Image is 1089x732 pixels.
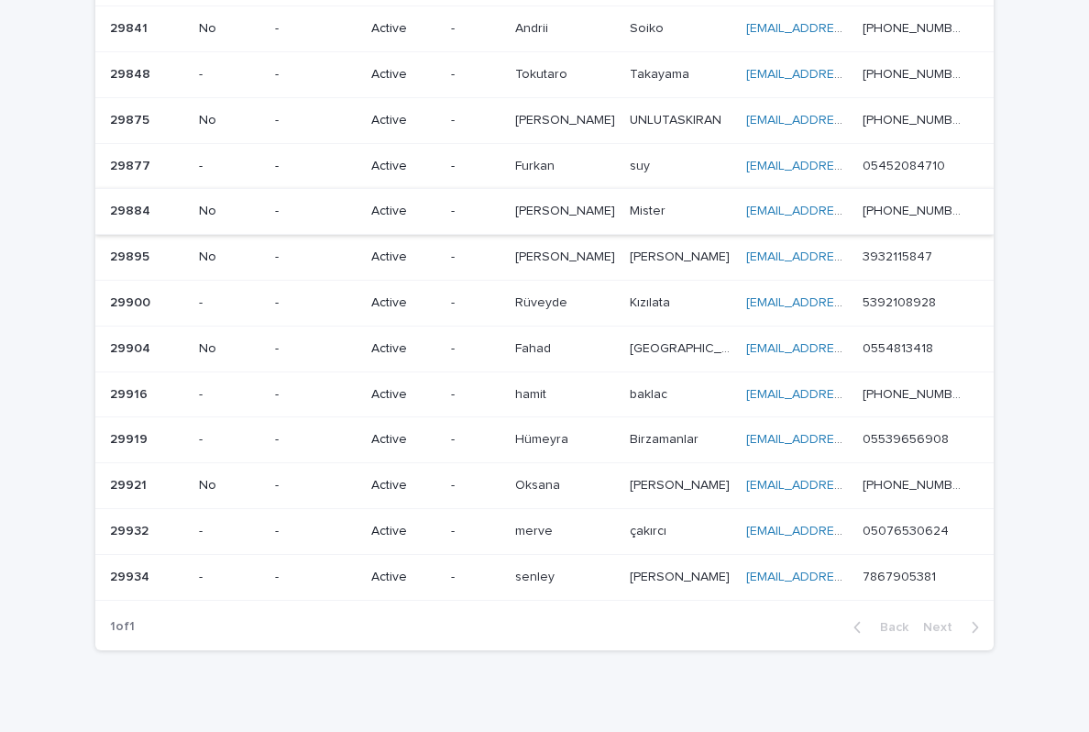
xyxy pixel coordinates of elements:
[199,570,260,585] p: -
[746,479,953,492] a: [EMAIL_ADDRESS][DOMAIN_NAME]
[630,474,733,494] p: [PERSON_NAME]
[515,292,571,311] p: Rüveyde
[371,387,436,403] p: Active
[863,428,952,448] p: 05539656908
[515,200,619,219] p: [PERSON_NAME]
[371,341,436,357] p: Active
[451,204,500,219] p: -
[515,520,556,539] p: merve
[451,113,500,128] p: -
[275,113,357,128] p: -
[371,524,436,539] p: Active
[110,292,154,311] p: 29900
[275,67,357,83] p: -
[746,205,953,217] a: [EMAIL_ADDRESS][DOMAIN_NAME]
[275,159,357,174] p: -
[630,17,667,37] p: Soiko
[863,566,940,585] p: 7867905381
[95,6,994,52] tr: 2984129841 No-Active-AndriiAndrii SoikoSoiko [EMAIL_ADDRESS][DOMAIN_NAME] [PHONE_NUMBER][PHONE_NU...
[110,566,153,585] p: 29934
[515,338,555,357] p: Fahad
[863,63,968,83] p: [PHONE_NUMBER]
[95,463,994,509] tr: 2992129921 No-Active-OksanaOksana [PERSON_NAME][PERSON_NAME] [EMAIL_ADDRESS][DOMAIN_NAME] [PHONE_...
[630,200,669,219] p: Mister
[275,341,357,357] p: -
[863,383,968,403] p: [PHONE_NUMBER]
[199,341,260,357] p: No
[110,383,151,403] p: 29916
[95,97,994,143] tr: 2987529875 No-Active-[PERSON_NAME][PERSON_NAME] UNLUTASKIRANUNLUTASKIRAN [EMAIL_ADDRESS][DOMAIN_N...
[275,524,357,539] p: -
[630,520,670,539] p: çakırcı
[839,619,916,636] button: Back
[451,524,500,539] p: -
[630,246,733,265] p: [PERSON_NAME]
[923,621,963,634] span: Next
[630,566,733,585] p: [PERSON_NAME]
[199,524,260,539] p: -
[451,341,500,357] p: -
[110,474,150,494] p: 29921
[746,22,953,35] a: [EMAIL_ADDRESS][DOMAIN_NAME]
[275,432,357,448] p: -
[515,155,558,174] p: Furkan
[199,250,260,265] p: No
[275,478,357,494] p: -
[451,387,500,403] p: -
[95,235,994,281] tr: 2989529895 No-Active-[PERSON_NAME][PERSON_NAME] [PERSON_NAME][PERSON_NAME] [EMAIL_ADDRESS][DOMAIN...
[515,383,550,403] p: hamit
[95,417,994,463] tr: 2991929919 --Active-HümeyraHümeyra BirzamanlarBirzamanlar [EMAIL_ADDRESS][DOMAIN_NAME] 0553965690...
[630,292,674,311] p: Kızılata
[630,155,654,174] p: suy
[371,570,436,585] p: Active
[630,383,671,403] p: baklac
[110,109,153,128] p: 29875
[371,295,436,311] p: Active
[746,250,953,263] a: [EMAIL_ADDRESS][DOMAIN_NAME]
[746,525,953,538] a: [EMAIL_ADDRESS][DOMAIN_NAME]
[746,160,953,172] a: [EMAIL_ADDRESS][DOMAIN_NAME]
[746,296,953,309] a: [EMAIL_ADDRESS][DOMAIN_NAME]
[869,621,908,634] span: Back
[110,246,153,265] p: 29895
[199,113,260,128] p: No
[110,428,151,448] p: 29919
[451,432,500,448] p: -
[746,571,953,583] a: [EMAIL_ADDRESS][DOMAIN_NAME]
[199,387,260,403] p: -
[110,200,154,219] p: 29884
[110,155,154,174] p: 29877
[451,478,500,494] p: -
[275,21,357,37] p: -
[630,63,693,83] p: Takayama
[95,143,994,189] tr: 2987729877 --Active-FurkanFurkan suysuy [EMAIL_ADDRESS][DOMAIN_NAME] 0545208471005452084710
[863,292,940,311] p: 5392108928
[916,619,994,636] button: Next
[746,114,953,127] a: [EMAIL_ADDRESS][DOMAIN_NAME]
[863,474,968,494] p: [PHONE_NUMBER]
[95,280,994,326] tr: 2990029900 --Active-RüveydeRüveyde KızılataKızılata [EMAIL_ADDRESS][DOMAIN_NAME] 5392108928539210...
[371,113,436,128] p: Active
[515,474,564,494] p: Oksana
[746,342,953,355] a: [EMAIL_ADDRESS][DOMAIN_NAME]
[95,189,994,235] tr: 2988429884 No-Active-[PERSON_NAME][PERSON_NAME] MisterMister [EMAIL_ADDRESS][DOMAIN_NAME] [PHONE_...
[199,432,260,448] p: -
[371,21,436,37] p: Active
[863,200,968,219] p: [PHONE_NUMBER]
[863,338,937,357] p: 0554813418
[371,432,436,448] p: Active
[275,204,357,219] p: -
[515,109,619,128] p: [PERSON_NAME]
[863,109,968,128] p: [PHONE_NUMBER]
[371,204,436,219] p: Active
[630,428,702,448] p: Birzamanlar
[95,554,994,600] tr: 2993429934 --Active-senleysenley [PERSON_NAME][PERSON_NAME] [EMAIL_ADDRESS][DOMAIN_NAME] 78679053...
[199,478,260,494] p: No
[110,520,152,539] p: 29932
[199,204,260,219] p: No
[199,21,260,37] p: No
[863,520,952,539] p: 05076530624
[371,250,436,265] p: Active
[746,433,953,446] a: [EMAIL_ADDRESS][DOMAIN_NAME]
[275,295,357,311] p: -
